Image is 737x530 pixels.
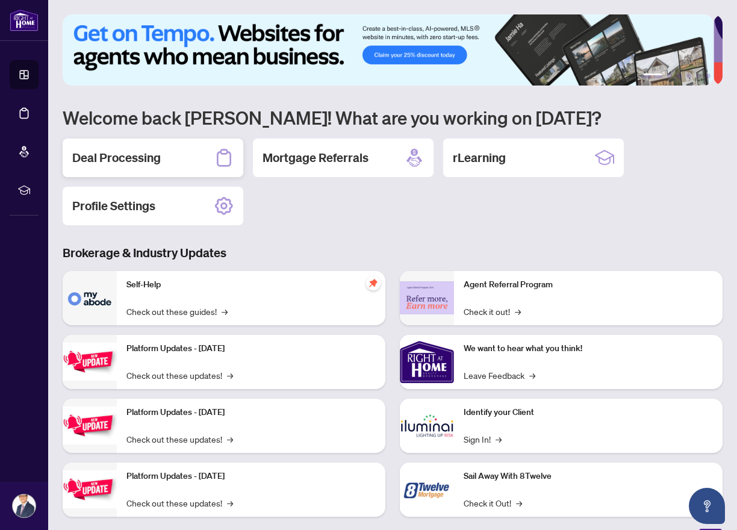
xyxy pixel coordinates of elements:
button: 6 [706,73,711,78]
img: Sail Away With 8Twelve [400,463,454,517]
button: 2 [667,73,672,78]
img: logo [10,9,39,31]
span: → [222,305,228,318]
span: → [227,496,233,510]
img: Identify your Client [400,399,454,453]
img: Platform Updates - July 8, 2025 [63,407,117,444]
p: Agent Referral Program [464,278,713,291]
h1: Welcome back [PERSON_NAME]! What are you working on [DATE]? [63,106,723,129]
a: Check out these updates!→ [126,369,233,382]
a: Check out these guides!→ [126,305,228,318]
p: We want to hear what you think! [464,342,713,355]
h2: Deal Processing [72,149,161,166]
img: Slide 0 [63,14,714,86]
button: 3 [677,73,682,78]
button: 5 [696,73,701,78]
a: Leave Feedback→ [464,369,535,382]
span: → [496,432,502,446]
button: 4 [686,73,691,78]
img: Platform Updates - July 21, 2025 [63,343,117,381]
span: → [529,369,535,382]
h2: rLearning [453,149,506,166]
span: → [227,432,233,446]
img: Platform Updates - June 23, 2025 [63,470,117,508]
a: Check it out!→ [464,305,521,318]
p: Sail Away With 8Twelve [464,470,713,483]
a: Check out these updates!→ [126,496,233,510]
p: Platform Updates - [DATE] [126,470,376,483]
span: → [227,369,233,382]
img: Self-Help [63,271,117,325]
button: Open asap [689,488,725,524]
p: Platform Updates - [DATE] [126,342,376,355]
img: Profile Icon [13,494,36,517]
p: Platform Updates - [DATE] [126,406,376,419]
button: 1 [643,73,662,78]
span: → [516,496,522,510]
img: We want to hear what you think! [400,335,454,389]
h3: Brokerage & Industry Updates [63,245,723,261]
a: Check out these updates!→ [126,432,233,446]
span: pushpin [366,276,381,290]
h2: Profile Settings [72,198,155,214]
span: → [515,305,521,318]
a: Check it Out!→ [464,496,522,510]
p: Identify your Client [464,406,713,419]
p: Self-Help [126,278,376,291]
img: Agent Referral Program [400,281,454,314]
a: Sign In!→ [464,432,502,446]
h2: Mortgage Referrals [263,149,368,166]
